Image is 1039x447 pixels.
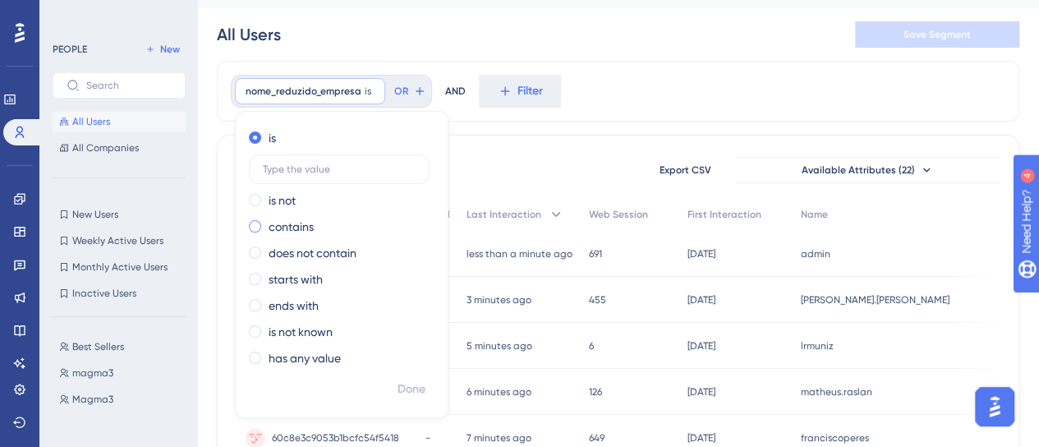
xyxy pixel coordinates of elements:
button: Monthly Active Users [53,257,186,277]
button: OR [392,78,428,104]
button: Export CSV [644,157,726,183]
label: starts with [269,270,323,289]
label: is not known [269,322,333,342]
span: All Companies [72,141,139,154]
span: admin [801,247,830,260]
label: does not contain [269,243,356,263]
time: less than a minute ago [467,248,572,260]
span: matheus.raslan [801,385,872,399]
span: lrmuniz [801,339,834,353]
span: 691 [589,247,602,260]
time: [DATE] [687,294,715,306]
span: Weekly Active Users [72,234,163,247]
span: All Users [72,115,110,128]
label: ends with [269,296,319,316]
time: 6 minutes ago [467,386,531,398]
div: PEOPLE [53,43,87,56]
time: [DATE] [687,340,715,352]
button: New [140,39,186,59]
button: Done [388,375,434,404]
span: Done [398,380,425,399]
span: OR [394,85,408,98]
button: All Companies [53,138,186,158]
span: Export CSV [660,164,711,177]
button: magma3 [53,363,195,383]
span: Need Help? [39,4,103,24]
span: Inactive Users [72,287,136,300]
span: Web Session [589,208,648,221]
span: 60c8e3c9053b1bcfc54f5418 [272,431,399,445]
button: Inactive Users [53,283,186,303]
span: is [365,85,371,98]
time: 3 minutes ago [467,294,531,306]
span: Save Segment [903,28,971,41]
button: All Users [53,112,186,131]
label: is not [269,191,296,210]
button: Best Sellers [53,337,195,357]
span: 649 [589,431,605,445]
span: Filter [517,81,543,101]
time: 5 minutes ago [467,340,532,352]
label: has any value [269,348,341,368]
button: Save Segment [855,21,1019,48]
span: [PERSON_NAME].[PERSON_NAME] [801,293,949,306]
span: Available Attributes (22) [802,164,915,177]
input: Type the value [263,164,416,175]
span: magma3 [72,366,113,380]
button: New Users [53,205,186,224]
div: 4 [114,8,119,21]
iframe: UserGuiding AI Assistant Launcher [970,382,1019,431]
time: [DATE] [687,432,715,444]
span: Last Interaction [467,208,541,221]
div: All Users [217,23,281,46]
span: First Interaction [687,208,761,221]
span: New Users [72,208,118,221]
button: Available Attributes (22) [736,157,999,183]
div: AND [445,75,466,108]
span: Monthly Active Users [72,260,168,274]
span: 126 [589,385,602,399]
input: Search [86,80,172,91]
label: contains [269,217,314,237]
time: [DATE] [687,248,715,260]
span: - [425,431,430,445]
button: Filter [479,75,561,108]
time: [DATE] [687,386,715,398]
span: franciscoperes [801,431,869,445]
label: is [269,128,276,148]
span: New [160,43,180,56]
button: Weekly Active Users [53,231,186,251]
time: 7 minutes ago [467,432,531,444]
span: 6 [589,339,594,353]
span: Name [801,208,828,221]
button: Magma3 [53,389,195,409]
span: nome_reduzido_empresa [246,85,361,98]
span: Magma3 [72,393,113,406]
span: 455 [589,293,606,306]
span: Best Sellers [72,340,124,353]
